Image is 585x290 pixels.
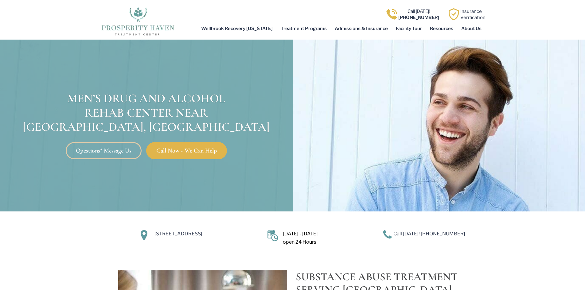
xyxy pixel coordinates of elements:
img: A blue telephone icon [383,230,392,239]
a: Call [DATE]![PHONE_NUMBER] [398,9,439,20]
a: Wellbrook Recovery [US_STATE] [197,21,277,36]
img: Learn how Prosperity Haven, a verified substance abuse center can help you overcome your addiction [448,8,460,20]
a: Call [DATE]! [PHONE_NUMBER] [393,231,465,237]
a: Call Now - We Can Help [146,142,227,159]
img: Calendar icon [267,230,278,241]
span: Call Now - We Can Help [156,148,217,154]
a: InsuranceVerification [460,9,486,20]
a: Facility Tour [392,21,426,36]
p: [DATE] - [DATE] open 24 Hours [283,230,377,246]
img: Call one of Prosperity Haven's dedicated counselors today so we can help you overcome addiction [386,8,398,20]
a: Admissions & Insurance [331,21,392,36]
a: About Us [457,21,486,36]
a: Questions? Message Us [66,142,142,159]
a: Treatment Programs [277,21,331,36]
img: The logo for Prosperity Haven Addiction Recovery Center. [99,6,176,36]
a: [STREET_ADDRESS] [154,231,202,237]
span: Questions? Message Us [76,148,131,154]
img: Location Icon [141,230,147,241]
b: [PHONE_NUMBER] [398,15,439,20]
div: Men’s Drug and Alcohol Rehab Center Near [GEOGRAPHIC_DATA], [GEOGRAPHIC_DATA] [3,91,290,134]
a: Resources [426,21,457,36]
